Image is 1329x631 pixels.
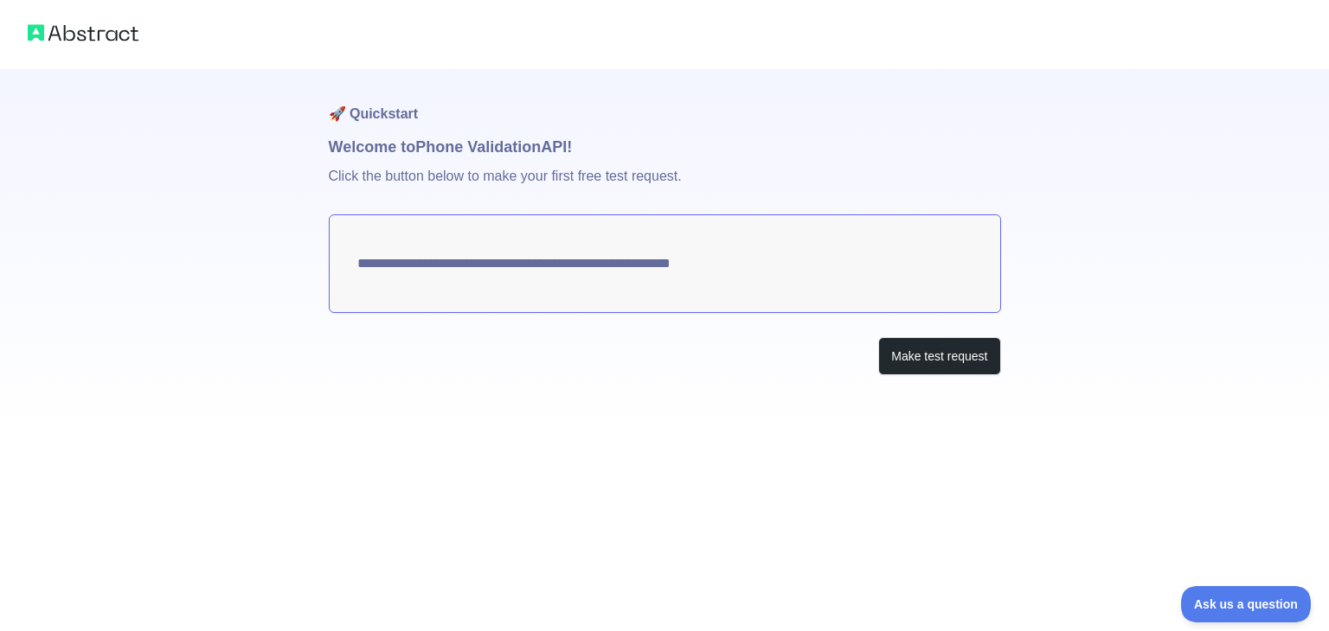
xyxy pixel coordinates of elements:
[329,135,1001,159] h1: Welcome to Phone Validation API!
[329,69,1001,135] h1: 🚀 Quickstart
[878,337,1000,376] button: Make test request
[1181,586,1312,622] iframe: Toggle Customer Support
[28,21,138,45] img: Abstract logo
[329,159,1001,214] p: Click the button below to make your first free test request.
